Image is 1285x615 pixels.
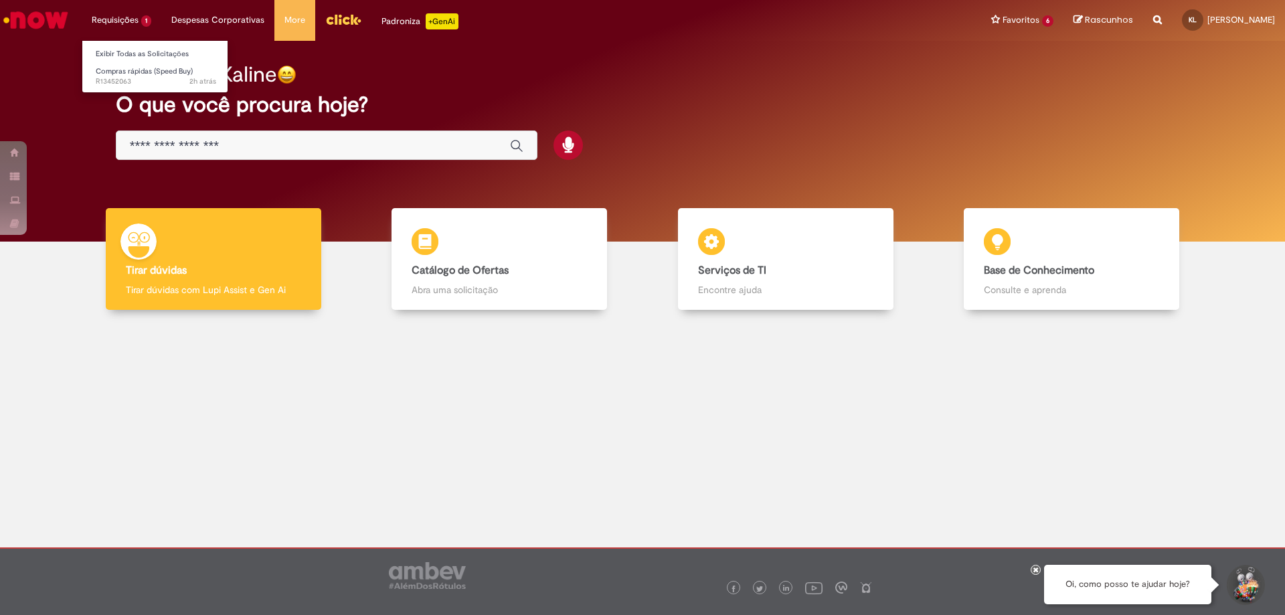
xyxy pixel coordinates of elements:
[642,208,929,311] a: Serviços de TI Encontre ajuda
[171,13,264,27] span: Despesas Corporativas
[92,13,139,27] span: Requisições
[189,76,216,86] span: 2h atrás
[126,264,187,277] b: Tirar dúvidas
[70,208,357,311] a: Tirar dúvidas Tirar dúvidas com Lupi Assist e Gen Ai
[126,283,301,296] p: Tirar dúvidas com Lupi Assist e Gen Ai
[1074,14,1133,27] a: Rascunhos
[1003,13,1039,27] span: Favoritos
[730,586,737,592] img: logo_footer_facebook.png
[82,40,228,93] ul: Requisições
[284,13,305,27] span: More
[698,264,766,277] b: Serviços de TI
[116,93,1170,116] h2: O que você procura hoje?
[82,47,230,62] a: Exibir Todas as Solicitações
[1207,14,1275,25] span: [PERSON_NAME]
[984,283,1159,296] p: Consulte e aprenda
[860,582,872,594] img: logo_footer_naosei.png
[1042,15,1053,27] span: 6
[412,283,587,296] p: Abra uma solicitação
[381,13,458,29] div: Padroniza
[783,585,790,593] img: logo_footer_linkedin.png
[1,7,70,33] img: ServiceNow
[426,13,458,29] p: +GenAi
[1044,565,1211,604] div: Oi, como posso te ajudar hoje?
[984,264,1094,277] b: Base de Conhecimento
[1085,13,1133,26] span: Rascunhos
[412,264,509,277] b: Catálogo de Ofertas
[1189,15,1197,24] span: KL
[1225,565,1265,605] button: Iniciar Conversa de Suporte
[389,562,466,589] img: logo_footer_ambev_rotulo_gray.png
[835,582,847,594] img: logo_footer_workplace.png
[82,64,230,89] a: Aberto R13452063 : Compras rápidas (Speed Buy)
[277,65,296,84] img: happy-face.png
[357,208,643,311] a: Catálogo de Ofertas Abra uma solicitação
[698,283,873,296] p: Encontre ajuda
[189,76,216,86] time: 27/08/2025 11:54:09
[96,66,193,76] span: Compras rápidas (Speed Buy)
[96,76,216,87] span: R13452063
[325,9,361,29] img: click_logo_yellow_360x200.png
[805,579,823,596] img: logo_footer_youtube.png
[141,15,151,27] span: 1
[929,208,1215,311] a: Base de Conhecimento Consulte e aprenda
[756,586,763,592] img: logo_footer_twitter.png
